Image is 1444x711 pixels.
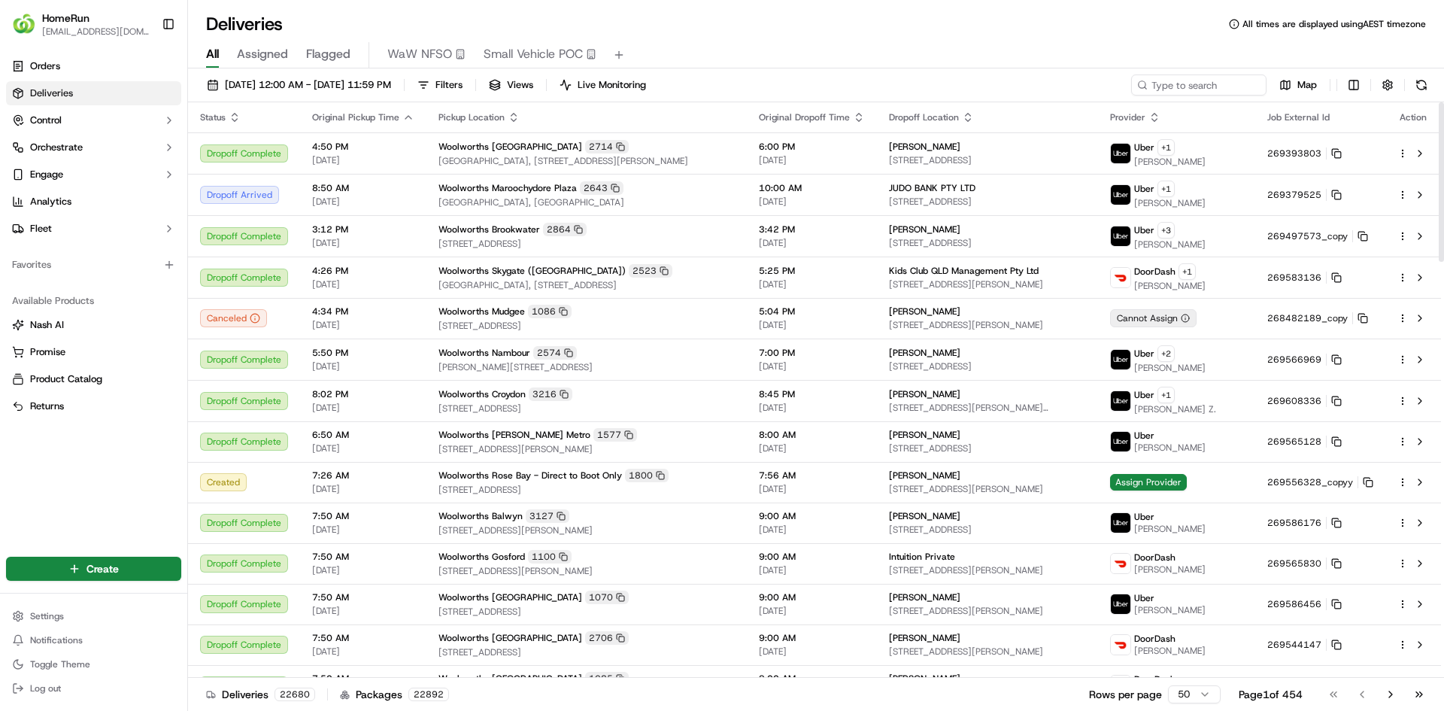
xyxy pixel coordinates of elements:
[86,561,119,576] span: Create
[275,688,315,701] div: 22680
[438,196,735,208] span: [GEOGRAPHIC_DATA], [GEOGRAPHIC_DATA]
[312,237,414,249] span: [DATE]
[759,141,865,153] span: 6:00 PM
[585,591,629,604] div: 1070
[30,345,65,359] span: Promise
[1267,147,1321,160] span: 269393803
[206,12,283,36] h1: Deliveries
[6,253,181,277] div: Favorites
[438,238,735,250] span: [STREET_ADDRESS]
[438,510,523,522] span: Woolworths Balwyn
[6,630,181,651] button: Notifications
[889,402,1087,414] span: [STREET_ADDRESS][PERSON_NAME][PERSON_NAME][PERSON_NAME]
[438,443,735,455] span: [STREET_ADDRESS][PERSON_NAME]
[312,182,414,194] span: 8:50 AM
[1111,513,1130,533] img: uber-new-logo.jpeg
[759,265,865,277] span: 5:25 PM
[1110,309,1197,327] button: Cannot Assign
[6,163,181,187] button: Engage
[1267,272,1342,284] button: 269583136
[528,305,572,318] div: 1086
[438,111,505,123] span: Pickup Location
[1134,389,1154,401] span: Uber
[889,182,975,194] span: JUDO BANK PTY LTD
[1111,185,1130,205] img: uber-new-logo.jpeg
[1267,272,1321,284] span: 269583136
[438,673,582,685] span: Woolworths [GEOGRAPHIC_DATA]
[312,591,414,603] span: 7:50 AM
[438,361,735,373] span: [PERSON_NAME][STREET_ADDRESS]
[889,347,960,359] span: [PERSON_NAME]
[1134,403,1216,415] span: [PERSON_NAME] Z.
[1267,476,1373,488] button: 269556328_copyy
[42,11,89,26] button: HomeRun
[1267,354,1321,366] span: 269566969
[889,196,1087,208] span: [STREET_ADDRESS]
[1267,189,1321,201] span: 269379525
[411,74,469,96] button: Filters
[1134,633,1176,645] span: DoorDash
[6,678,181,699] button: Log out
[1134,523,1206,535] span: [PERSON_NAME]
[1267,395,1321,407] span: 269608336
[312,278,414,290] span: [DATE]
[629,264,672,278] div: 2523
[1134,673,1176,685] span: DoorDash
[1134,442,1206,454] span: [PERSON_NAME]
[759,402,865,414] span: [DATE]
[1111,432,1130,451] img: uber-new-logo.jpeg
[1134,266,1176,278] span: DoorDash
[438,632,582,644] span: Woolworths [GEOGRAPHIC_DATA]
[1267,189,1342,201] button: 269379525
[889,564,1087,576] span: [STREET_ADDRESS][PERSON_NAME]
[1267,558,1342,570] button: 269565830
[585,672,629,685] div: 1085
[312,402,414,414] span: [DATE]
[438,320,735,332] span: [STREET_ADDRESS]
[1111,350,1130,369] img: uber-new-logo.jpeg
[759,319,865,331] span: [DATE]
[1411,74,1432,96] button: Refresh
[1267,230,1348,242] span: 269497573_copy
[30,87,73,100] span: Deliveries
[438,429,590,441] span: Woolworths [PERSON_NAME] Metro
[759,564,865,576] span: [DATE]
[1134,156,1206,168] span: [PERSON_NAME]
[759,605,865,617] span: [DATE]
[482,74,540,96] button: Views
[200,111,226,123] span: Status
[526,509,569,523] div: 3127
[889,646,1087,658] span: [STREET_ADDRESS][PERSON_NAME]
[6,289,181,313] div: Available Products
[1397,111,1429,123] div: Action
[1157,222,1175,239] button: +3
[1111,594,1130,614] img: uber-new-logo.jpeg
[12,372,175,386] a: Product Catalog
[30,610,64,622] span: Settings
[30,59,60,73] span: Orders
[1157,387,1175,403] button: +1
[625,469,669,482] div: 1800
[438,591,582,603] span: Woolworths [GEOGRAPHIC_DATA]
[1157,139,1175,156] button: +1
[1089,687,1162,702] p: Rows per page
[759,429,865,441] span: 8:00 AM
[1267,147,1342,160] button: 269393803
[759,278,865,290] span: [DATE]
[1134,362,1206,374] span: [PERSON_NAME]
[6,54,181,78] a: Orders
[312,141,414,153] span: 4:50 PM
[889,388,960,400] span: [PERSON_NAME]
[6,606,181,627] button: Settings
[1134,551,1176,564] span: DoorDash
[1267,230,1368,242] button: 269497573_copy
[759,237,865,249] span: [DATE]
[889,237,1087,249] span: [STREET_ADDRESS]
[889,111,959,123] span: Dropoff Location
[1267,312,1348,324] span: 268482189_copy
[6,340,181,364] button: Promise
[206,45,219,63] span: All
[759,524,865,536] span: [DATE]
[1134,430,1154,442] span: Uber
[30,400,64,413] span: Returns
